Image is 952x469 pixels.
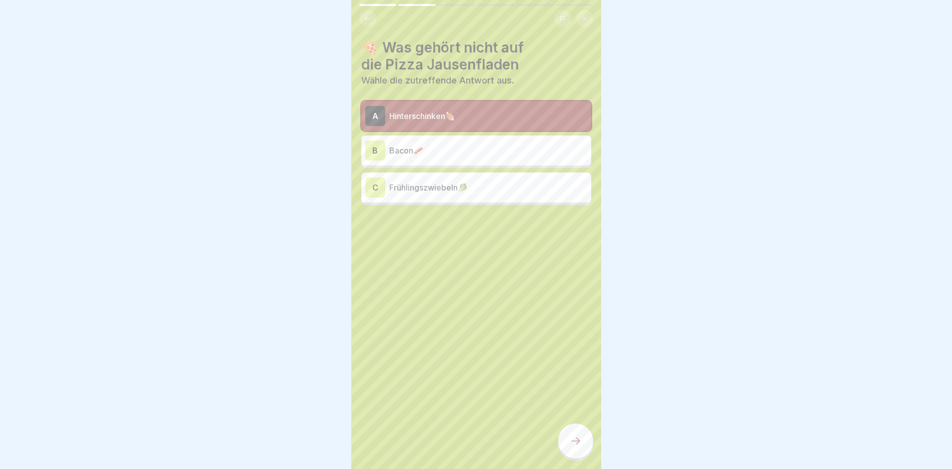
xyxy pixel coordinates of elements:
[365,106,385,126] div: A
[361,39,591,73] h4: 🍕 Was gehört nicht auf die Pizza Jausenfladen
[365,177,385,197] div: C
[389,181,587,193] p: Frühlingszwiebeln🥬
[361,75,591,86] p: Wähle die zutreffende Antwort aus.
[365,140,385,160] div: B
[389,110,587,122] p: Hinterschinken🍖
[389,144,587,156] p: Bacon🥓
